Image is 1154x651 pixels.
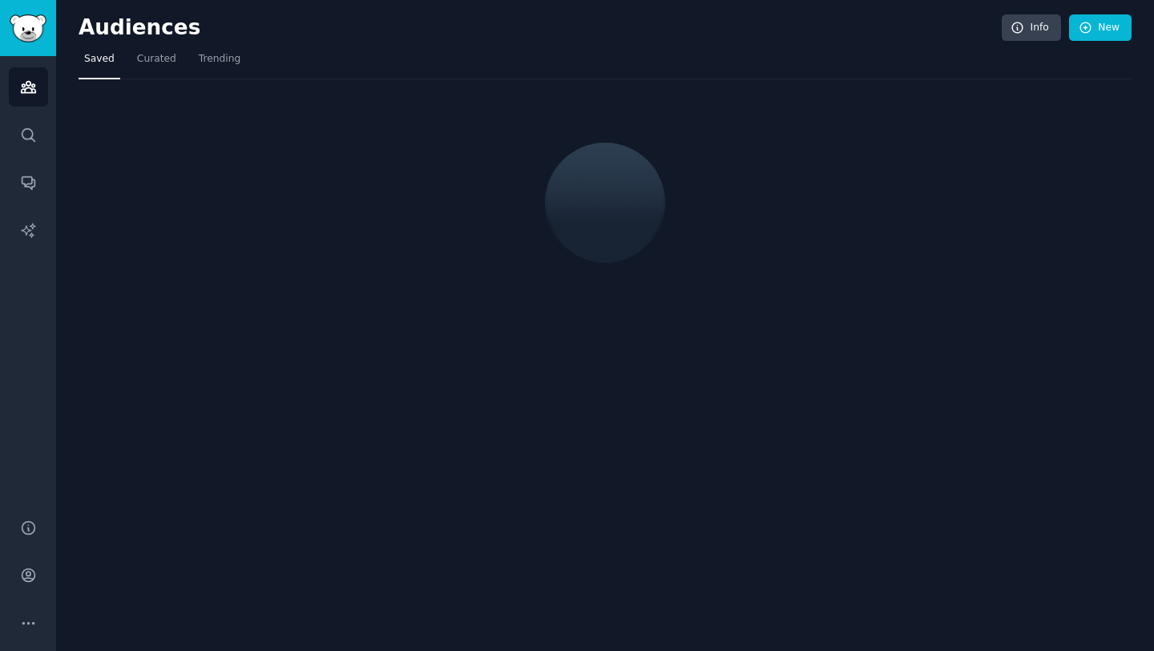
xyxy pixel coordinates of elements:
[79,46,120,79] a: Saved
[193,46,246,79] a: Trending
[137,52,176,67] span: Curated
[10,14,46,42] img: GummySearch logo
[131,46,182,79] a: Curated
[79,15,1002,41] h2: Audiences
[1002,14,1061,42] a: Info
[1069,14,1132,42] a: New
[199,52,240,67] span: Trending
[84,52,115,67] span: Saved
